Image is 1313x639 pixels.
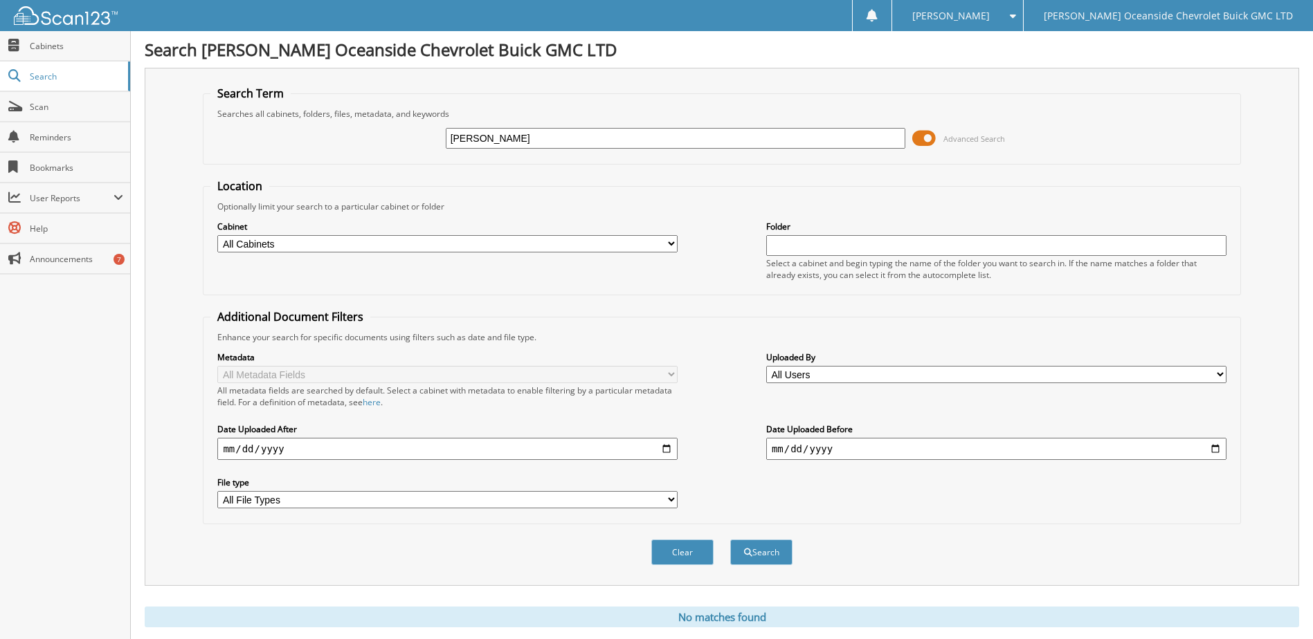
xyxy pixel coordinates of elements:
[30,162,123,174] span: Bookmarks
[766,423,1226,435] label: Date Uploaded Before
[210,178,269,194] legend: Location
[766,221,1226,232] label: Folder
[217,351,678,363] label: Metadata
[30,253,123,265] span: Announcements
[210,201,1233,212] div: Optionally limit your search to a particular cabinet or folder
[210,331,1233,343] div: Enhance your search for specific documents using filters such as date and file type.
[217,221,678,232] label: Cabinet
[766,438,1226,460] input: end
[30,131,123,143] span: Reminders
[1044,12,1293,20] span: [PERSON_NAME] Oceanside Chevrolet Buick GMC LTD
[30,192,114,204] span: User Reports
[30,40,123,52] span: Cabinets
[912,12,990,20] span: [PERSON_NAME]
[210,309,370,324] legend: Additional Document Filters
[217,438,678,460] input: start
[30,101,123,113] span: Scan
[766,351,1226,363] label: Uploaded By
[766,257,1226,281] div: Select a cabinet and begin typing the name of the folder you want to search in. If the name match...
[210,86,291,101] legend: Search Term
[145,606,1299,627] div: No matches found
[217,476,678,488] label: File type
[943,133,1005,144] span: Advanced Search
[363,396,381,408] a: here
[210,108,1233,120] div: Searches all cabinets, folders, files, metadata, and keywords
[217,385,678,408] div: All metadata fields are searched by default. Select a cabinet with metadata to enable filtering b...
[145,38,1299,61] h1: Search [PERSON_NAME] Oceanside Chevrolet Buick GMC LTD
[730,539,793,565] button: Search
[114,254,125,265] div: 7
[14,6,118,25] img: scan123-logo-white.svg
[30,71,121,82] span: Search
[217,423,678,435] label: Date Uploaded After
[651,539,714,565] button: Clear
[30,223,123,234] span: Help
